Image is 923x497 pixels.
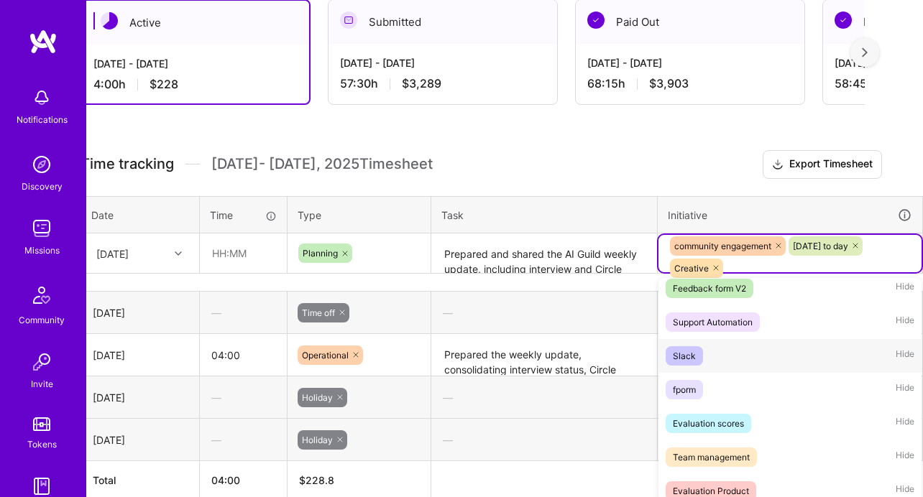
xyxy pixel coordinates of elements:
div: Support Automation [673,315,753,330]
span: Creative [674,263,709,274]
span: Hide [896,346,914,366]
span: Time off [302,307,335,318]
span: Holiday [302,392,333,403]
span: [DATE] - [DATE] , 2025 Timesheet [211,155,433,173]
div: Missions [24,243,60,258]
textarea: Prepared and shared the AI Guild weekly update, including interview and Circle status tracking. I... [433,235,656,273]
div: Community [19,312,65,328]
span: [DATE] to day [793,241,848,251]
span: Holiday [302,435,333,445]
img: Paid Out [587,11,605,29]
div: [DATE] [96,246,129,261]
div: Invite [31,376,53,391]
div: — [200,378,287,417]
span: Operational [302,350,349,361]
div: — [658,378,922,417]
div: — [431,421,657,459]
img: logo [29,29,58,55]
img: Submitted [340,11,357,29]
i: icon Chevron [175,250,182,257]
span: Hide [896,447,914,467]
img: Paid Out [835,11,852,29]
div: 4:00 h [93,77,298,92]
div: Discovery [22,179,63,194]
div: — [431,294,657,332]
div: — [200,294,287,332]
span: $3,289 [402,76,441,91]
div: [DATE] - [DATE] [587,55,793,70]
span: Hide [896,312,914,332]
div: Team management [673,450,750,465]
div: Active [82,1,309,45]
div: [DATE] [93,390,188,405]
input: HH:MM [201,234,286,272]
img: Community [24,278,59,312]
img: right [862,47,868,57]
img: teamwork [27,214,56,243]
div: 57:30 h [340,76,546,91]
span: Hide [896,380,914,399]
textarea: Prepared the weekly update, consolidating interview status, Circle membership numbers, and upcomi... [433,335,656,375]
div: [DATE] - [DATE] [93,56,298,71]
span: Hide [896,414,914,433]
div: Notifications [17,112,68,127]
button: Export Timesheet [763,150,882,179]
div: — [431,378,657,417]
div: [DATE] [93,348,188,363]
div: — [658,421,922,459]
div: Time [210,208,277,223]
span: Planning [303,248,338,259]
th: Task [431,196,658,233]
div: Evaluation scores [673,416,744,431]
div: — [658,294,922,332]
div: fporm [673,382,696,397]
span: Time tracking [81,155,174,173]
span: $3,903 [649,76,689,91]
input: HH:MM [200,336,287,374]
div: Feedback form V2 [673,281,746,296]
th: Type [288,196,431,233]
div: Slack [673,348,696,363]
div: [DATE] [93,305,188,320]
div: — [200,421,287,459]
th: Date [81,196,200,233]
span: $ 228.8 [299,474,334,486]
div: [DATE] - [DATE] [340,55,546,70]
img: discovery [27,150,56,179]
div: Tokens [27,437,57,452]
span: Hide [896,279,914,298]
img: Invite [27,348,56,376]
img: tokens [33,417,50,431]
div: 68:15 h [587,76,793,91]
div: [DATE] [93,432,188,447]
img: bell [27,83,56,112]
span: $228 [150,77,178,92]
span: community engagement [674,241,771,251]
img: Active [101,12,118,29]
i: icon Download [772,157,784,172]
div: Initiative [668,207,912,223]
